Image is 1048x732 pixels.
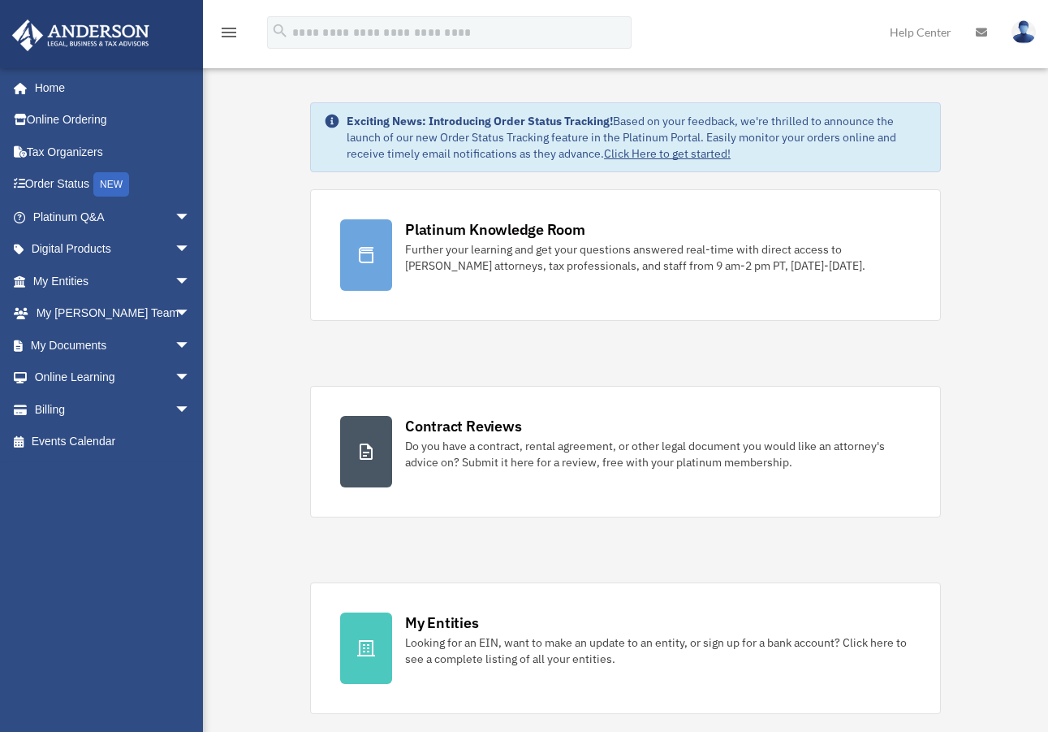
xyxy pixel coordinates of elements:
a: Home [11,71,207,104]
a: My Documentsarrow_drop_down [11,329,215,362]
a: Contract Reviews Do you have a contract, rental agreement, or other legal document you would like... [310,386,941,518]
a: Tax Organizers [11,136,215,168]
a: Online Ordering [11,104,215,136]
div: NEW [93,172,129,197]
img: Anderson Advisors Platinum Portal [7,19,154,51]
a: My Entitiesarrow_drop_down [11,265,215,297]
span: arrow_drop_down [175,362,207,395]
div: Platinum Knowledge Room [405,219,585,240]
span: arrow_drop_down [175,201,207,234]
strong: Exciting News: Introducing Order Status Tracking! [347,114,613,128]
span: arrow_drop_down [175,393,207,427]
i: menu [219,23,239,42]
i: search [271,22,289,40]
div: Do you have a contract, rental agreement, or other legal document you would like an attorney's ad... [405,438,911,470]
div: Further your learning and get your questions answered real-time with direct access to [PERSON_NAM... [405,241,911,274]
div: Based on your feedback, we're thrilled to announce the launch of our new Order Status Tracking fe... [347,113,927,162]
a: My [PERSON_NAME] Teamarrow_drop_down [11,297,215,330]
a: Billingarrow_drop_down [11,393,215,426]
span: arrow_drop_down [175,297,207,331]
a: Online Learningarrow_drop_down [11,362,215,394]
div: Looking for an EIN, want to make an update to an entity, or sign up for a bank account? Click her... [405,635,911,667]
div: My Entities [405,613,478,633]
div: Contract Reviews [405,416,521,436]
a: Platinum Knowledge Room Further your learning and get your questions answered real-time with dire... [310,189,941,321]
a: My Entities Looking for an EIN, want to make an update to an entity, or sign up for a bank accoun... [310,583,941,714]
a: Platinum Q&Aarrow_drop_down [11,201,215,233]
a: Order StatusNEW [11,168,215,201]
img: User Pic [1011,20,1036,44]
span: arrow_drop_down [175,329,207,362]
a: Digital Productsarrow_drop_down [11,233,215,266]
span: arrow_drop_down [175,233,207,266]
span: arrow_drop_down [175,265,207,298]
a: menu [219,28,239,42]
a: Click Here to get started! [604,146,731,161]
a: Events Calendar [11,426,215,458]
